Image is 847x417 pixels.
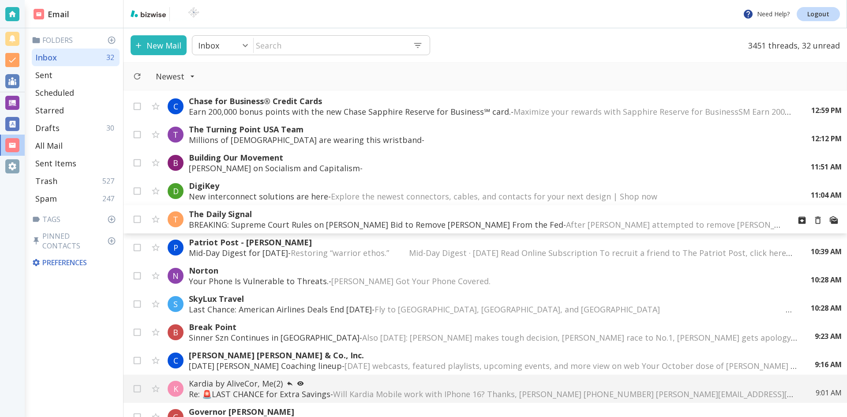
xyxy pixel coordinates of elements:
p: [PERSON_NAME] on Socialism and Capitalism - [189,163,793,173]
p: 9:01 AM [816,388,842,398]
p: SkyLux Travel [189,293,793,304]
p: Building Our Movement [189,152,793,163]
p: New interconnect solutions are here - [189,191,793,202]
div: All Mail [32,137,120,154]
p: Sent Items [35,158,76,169]
p: Drafts [35,123,60,133]
p: 9:16 AM [815,360,842,369]
p: Spam [35,193,57,204]
p: Kardia by AliveCor, Me (2) [189,378,798,389]
p: C [173,355,178,366]
p: Folders [32,35,120,45]
p: Mid-Day Digest for [DATE] - [189,248,793,258]
p: [PERSON_NAME] [PERSON_NAME] & Co., Inc. [189,350,797,361]
p: 9:23 AM [815,331,842,341]
span: ‌ ‌ ‌ ‌ ‌ ‌ ‌ ‌ ‌ ‌ ‌ ‌ ‌ ‌ ‌ ‌ ‌ ‌ ‌ ‌ ‌ ‌ ‌ ‌ ‌ ‌ ‌ ‌ ‌ ‌ ‌ ‌ ‌ ‌ ‌ ‌ ‌ ‌ ‌ ‌ ‌ ‌ ‌ ‌ ‌ ‌ ‌ ‌ ‌... [424,135,645,145]
p: Patriot Post - [PERSON_NAME] [189,237,793,248]
div: Starred [32,101,120,119]
p: T [173,214,178,225]
p: D [173,186,179,196]
p: Scheduled [35,87,74,98]
p: Your Phone Is Vulnerable to Threats. - [189,276,793,286]
img: DashboardSidebarEmail.svg [34,9,44,19]
p: DigiKey [189,180,793,191]
div: Sent [32,66,120,84]
p: C [173,101,178,112]
button: Archive [794,212,810,228]
p: Earn 200,000 bonus points with the new Chase Sapphire Reserve for Business℠ card. - [189,106,794,117]
button: Mark as Read [826,212,842,228]
p: Sent [35,70,52,80]
p: T [173,129,178,140]
p: BREAKING: Supreme Court Rules on [PERSON_NAME] Bid to Remove [PERSON_NAME] From the Fed - [189,219,783,230]
p: Millions of [DEMOGRAPHIC_DATA] are wearing this wristband - [189,135,794,145]
p: Last Chance: American Airlines Deals End [DATE] - [189,304,793,315]
div: Spam247 [32,190,120,207]
p: 10:39 AM [811,247,842,256]
a: Logout [797,7,840,21]
p: 10:28 AM [811,275,842,285]
div: Sent Items [32,154,120,172]
div: Drafts30 [32,119,120,137]
img: bizwise [131,10,166,17]
button: Filter [147,67,204,86]
p: 11:04 AM [811,190,842,200]
p: B [173,327,178,338]
p: Inbox [198,40,219,51]
div: Preferences [30,254,120,271]
p: Inbox [35,52,57,63]
p: Break Point [189,322,797,332]
input: Search [254,36,406,54]
div: Scheduled [32,84,120,101]
span: ͏‌ ͏‌ ͏‌ ͏‌ ͏‌ ͏‌ ͏‌ ͏‌ ͏‌ ͏‌ ͏‌ ͏‌ ͏‌ ͏‌ ͏‌ ͏‌ ͏‌ ͏‌ ͏‌ ͏‌ ͏‌ ͏‌ ͏‌ ͏‌ ͏‌ ͏‌ ͏‌ ͏‌ ͏‌ ͏‌ ͏‌ ͏‌ ͏... [363,163,508,173]
p: 10:28 AM [811,303,842,313]
p: Trash [35,176,57,186]
button: Move to Trash [810,212,826,228]
p: 12:59 PM [811,105,842,115]
p: Governor [PERSON_NAME] [189,406,797,417]
img: BioTech International [173,7,214,21]
p: Re: 🚨LAST CHANCE for Extra Savings - [189,389,798,399]
p: Pinned Contacts [32,231,120,251]
p: 3451 threads, 32 unread [743,35,840,55]
p: The Turning Point USA Team [189,124,794,135]
h2: Email [34,8,69,20]
p: Norton [189,265,793,276]
p: B [173,158,178,168]
p: Logout [807,11,829,17]
p: 30 [106,123,118,133]
p: Sinner Szn Continues in [GEOGRAPHIC_DATA] - [189,332,797,343]
span: Explore the newest connectors, cables, and contacts for your next design | Shop now ‌ ‌ ‌ ‌ ‌ ‌ ‌... [331,191,787,202]
span: [PERSON_NAME] Got Your Phone Covered. ͏ ͏ ͏ ͏ ͏ ͏ ͏ ͏ ͏ ͏ ͏ ͏ ͏ ͏ ͏ ͏ ͏ ͏ ͏ ͏ ͏ ͏ ͏ ͏ ͏ ͏ ͏ ͏ ͏ ͏... [331,276,671,286]
p: Tags [32,214,120,224]
p: The Daily Signal [189,209,783,219]
button: Refresh [129,68,145,84]
p: 12:12 PM [811,134,842,143]
p: Starred [35,105,64,116]
div: Inbox32 [32,49,120,66]
p: 32 [106,53,118,62]
p: 527 [102,176,118,186]
p: [DATE] [PERSON_NAME] Coaching lineup - [189,361,797,371]
button: New Mail [131,35,187,55]
p: Chase for Business® Credit Cards [189,96,794,106]
p: 11:51 AM [811,162,842,172]
svg: Your most recent message has not been opened yet [297,380,304,387]
p: All Mail [35,140,63,151]
p: S [173,299,178,309]
div: Trash527 [32,172,120,190]
p: K [173,383,178,394]
p: Need Help? [743,9,790,19]
p: Preferences [32,258,118,267]
p: N [172,270,179,281]
p: 247 [102,194,118,203]
p: P [173,242,178,253]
